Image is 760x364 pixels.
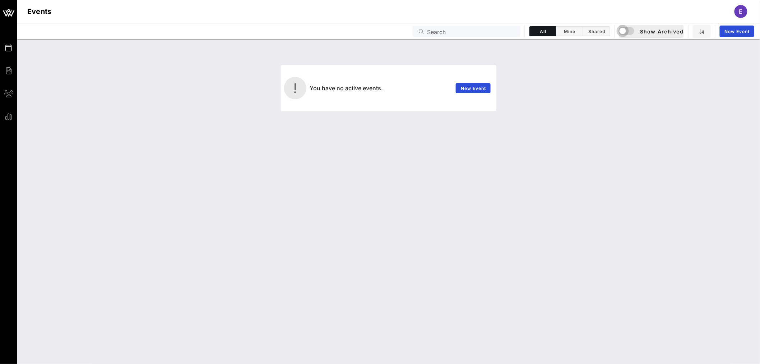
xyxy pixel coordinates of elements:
button: All [529,26,556,36]
div: E [734,5,747,18]
span: Shared [588,29,606,34]
h1: Events [27,6,52,17]
button: Mine [556,26,583,36]
button: Show Archived [619,25,684,38]
button: Shared [583,26,610,36]
span: Mine [561,29,579,34]
span: Show Archived [620,27,683,36]
a: New Event [720,26,754,37]
span: You have no active events. [310,85,383,92]
span: All [534,29,552,34]
a: New Event [456,83,491,93]
span: E [739,8,743,15]
span: New Event [724,29,750,34]
span: New Event [460,86,486,91]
